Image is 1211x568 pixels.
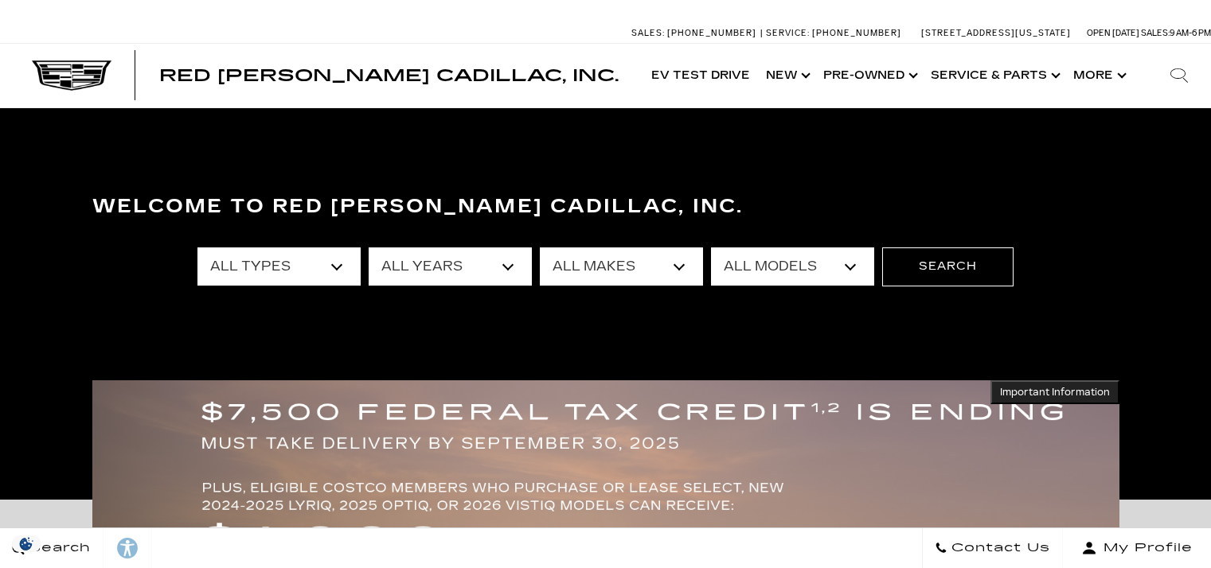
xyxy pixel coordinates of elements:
img: Opt-Out Icon [8,535,45,552]
span: Service: [766,28,810,38]
span: [PHONE_NUMBER] [667,28,756,38]
span: 9 AM-6 PM [1170,28,1211,38]
select: Filter by model [711,247,874,286]
span: Open [DATE] [1087,28,1139,38]
span: My Profile [1097,537,1193,559]
a: New [758,44,815,107]
a: [STREET_ADDRESS][US_STATE] [921,28,1071,38]
select: Filter by year [369,247,532,286]
span: Red [PERSON_NAME] Cadillac, Inc. [159,66,619,85]
a: Service: [PHONE_NUMBER] [760,29,905,37]
h3: Welcome to Red [PERSON_NAME] Cadillac, Inc. [92,191,1119,223]
select: Filter by type [197,247,361,286]
a: Sales: [PHONE_NUMBER] [631,29,760,37]
a: Pre-Owned [815,44,923,107]
span: Contact Us [947,537,1050,559]
button: More [1065,44,1131,107]
span: [PHONE_NUMBER] [812,28,901,38]
img: Cadillac Dark Logo with Cadillac White Text [32,60,111,91]
button: Open user profile menu [1063,528,1211,568]
span: Search [25,537,91,559]
span: Sales: [1141,28,1170,38]
select: Filter by make [540,247,703,286]
a: EV Test Drive [643,44,758,107]
button: Important Information [990,380,1119,404]
span: Important Information [1000,386,1110,399]
button: Search [882,247,1014,286]
a: Service & Parts [923,44,1065,107]
span: Sales: [631,28,665,38]
section: Click to Open Cookie Consent Modal [8,535,45,552]
a: Red [PERSON_NAME] Cadillac, Inc. [159,68,619,84]
a: Contact Us [922,528,1063,568]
